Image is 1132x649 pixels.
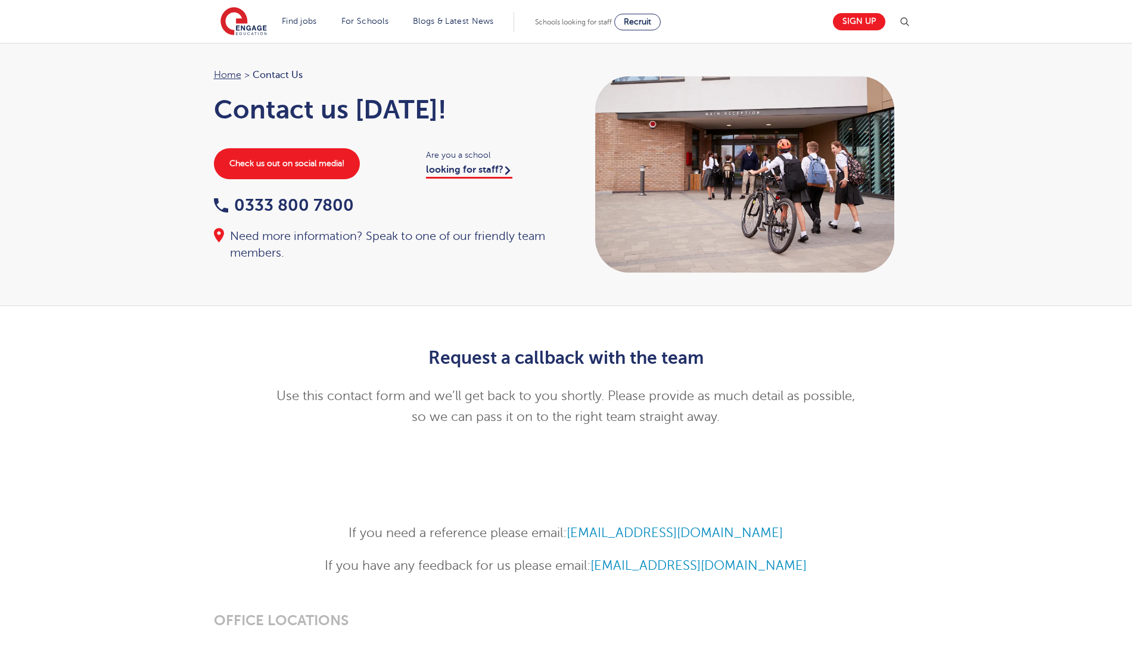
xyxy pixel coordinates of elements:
a: looking for staff? [426,164,512,179]
a: Blogs & Latest News [413,17,494,26]
span: Schools looking for staff [535,18,612,26]
a: Home [214,70,241,80]
a: [EMAIL_ADDRESS][DOMAIN_NAME] [567,526,783,540]
a: Recruit [614,14,661,30]
a: Check us out on social media! [214,148,360,179]
span: Recruit [624,17,651,26]
a: [EMAIL_ADDRESS][DOMAIN_NAME] [590,558,807,573]
h2: Request a callback with the team [274,348,859,368]
a: Find jobs [282,17,317,26]
img: Engage Education [220,7,267,37]
h1: Contact us [DATE]! [214,95,555,124]
p: If you need a reference please email: [274,523,859,544]
p: If you have any feedback for us please email: [274,556,859,576]
span: Are you a school [426,148,554,162]
span: Contact Us [253,67,303,83]
h3: OFFICE LOCATIONS [214,612,919,629]
a: For Schools [341,17,388,26]
nav: breadcrumb [214,67,555,83]
div: Need more information? Speak to one of our friendly team members. [214,228,555,261]
span: Use this contact form and we’ll get back to you shortly. Please provide as much detail as possibl... [276,389,855,424]
span: > [244,70,250,80]
a: Sign up [833,13,885,30]
a: 0333 800 7800 [214,196,354,214]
